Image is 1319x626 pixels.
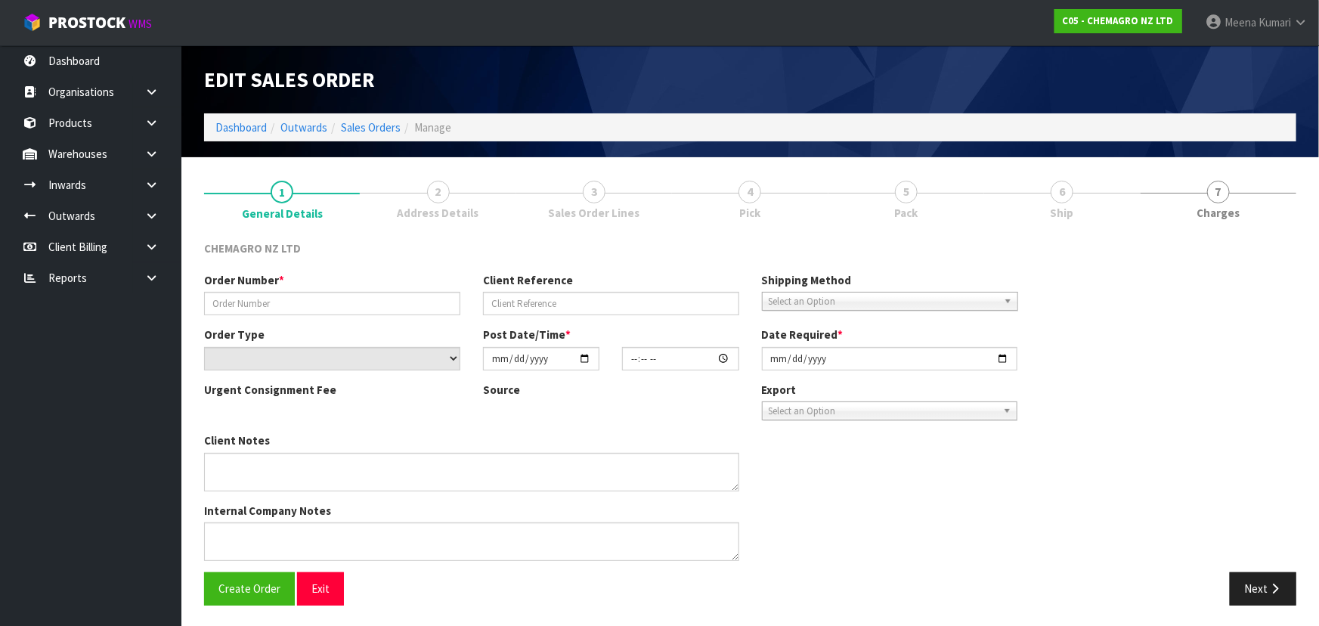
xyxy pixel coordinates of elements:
[483,327,571,342] label: Post Date/Time
[769,293,998,311] span: Select an Option
[583,181,605,203] span: 3
[218,581,280,596] span: Create Order
[215,120,267,135] a: Dashboard
[1051,181,1073,203] span: 6
[483,382,520,398] label: Source
[1225,15,1256,29] span: Meena
[738,181,761,203] span: 4
[427,181,450,203] span: 2
[483,292,739,315] input: Client Reference
[204,229,1296,616] span: General Details
[1051,205,1074,221] span: Ship
[341,120,401,135] a: Sales Orders
[242,206,323,222] span: General Details
[204,272,284,288] label: Order Number
[204,292,460,315] input: Order Number
[549,205,640,221] span: Sales Order Lines
[48,13,125,33] span: ProStock
[1197,205,1240,221] span: Charges
[204,432,270,448] label: Client Notes
[1259,15,1291,29] span: Kumari
[769,402,998,420] span: Select an Option
[762,382,797,398] label: Export
[739,205,760,221] span: Pick
[204,503,331,519] label: Internal Company Notes
[398,205,479,221] span: Address Details
[204,382,336,398] label: Urgent Consignment Fee
[128,17,152,31] small: WMS
[280,120,327,135] a: Outwards
[1230,572,1296,605] button: Next
[204,327,265,342] label: Order Type
[23,13,42,32] img: cube-alt.png
[483,272,573,288] label: Client Reference
[271,181,293,203] span: 1
[894,205,918,221] span: Pack
[762,272,852,288] label: Shipping Method
[762,327,844,342] label: Date Required
[204,241,301,256] span: CHEMAGRO NZ LTD
[1063,14,1174,27] strong: C05 - CHEMAGRO NZ LTD
[204,67,374,92] span: Edit Sales Order
[204,572,295,605] button: Create Order
[895,181,918,203] span: 5
[297,572,344,605] button: Exit
[1054,9,1182,33] a: C05 - CHEMAGRO NZ LTD
[414,120,451,135] span: Manage
[1207,181,1230,203] span: 7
